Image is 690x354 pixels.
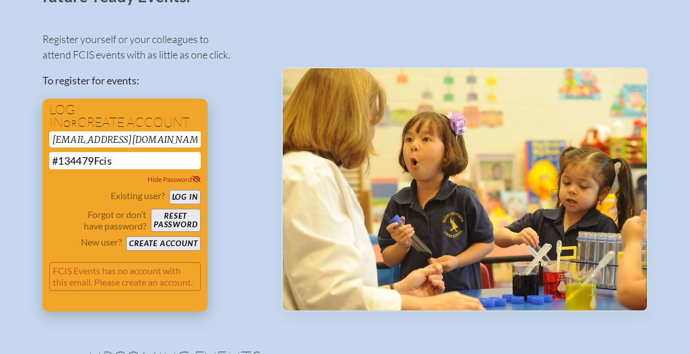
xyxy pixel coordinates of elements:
p: To register for events: [42,73,263,88]
p: Forgot or don’t have password? [49,209,147,232]
button: Resetpassword [151,209,200,232]
span: Hide Password [147,175,201,184]
p: FCIS Events has no account with this email. Please create an account. [49,262,201,291]
span: or [63,118,77,129]
h1: Log in create account [49,103,201,129]
p: Register yourself or your colleagues to attend FCIS events with as little as one click. [42,32,263,63]
img: Events [283,68,647,310]
p: New user? [81,236,122,248]
input: Email [49,131,201,147]
button: Create account [126,236,200,251]
button: Log in [169,190,201,204]
input: Password [49,152,201,169]
p: Existing user? [111,190,165,201]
